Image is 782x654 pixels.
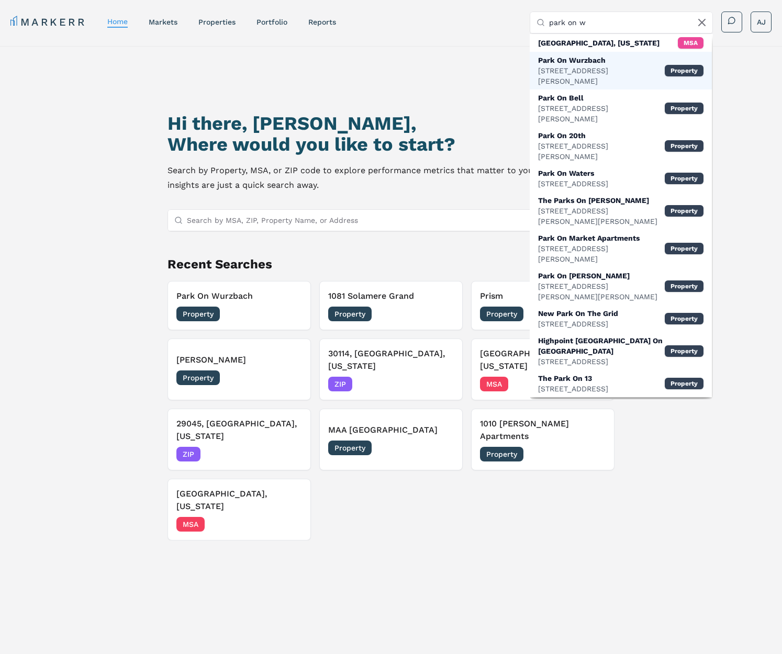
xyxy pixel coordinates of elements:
[471,409,615,470] button: 1010 [PERSON_NAME] ApartmentsProperty[DATE]
[538,356,665,367] div: [STREET_ADDRESS]
[167,479,311,540] button: [GEOGRAPHIC_DATA], [US_STATE]MSA[DATE]
[176,307,220,321] span: Property
[530,34,712,52] div: MSA: Warren, Michigan
[538,335,665,356] div: Highpoint [GEOGRAPHIC_DATA] On [GEOGRAPHIC_DATA]
[549,12,706,33] input: Search by MSA, ZIP, Property Name, or Address
[538,178,608,189] div: [STREET_ADDRESS]
[665,173,703,184] div: Property
[530,370,712,397] div: Property: The Park On 13
[328,424,454,436] h3: MAA [GEOGRAPHIC_DATA]
[530,332,712,370] div: Property: Highpoint Albany Park On Montrose
[538,233,665,243] div: Park On Market Apartments
[665,345,703,357] div: Property
[665,280,703,292] div: Property
[308,18,336,26] a: reports
[167,409,311,470] button: 29045, [GEOGRAPHIC_DATA], [US_STATE]ZIP[DATE]
[176,517,205,532] span: MSA
[278,519,302,529] span: [DATE]
[480,377,508,391] span: MSA
[319,281,463,330] button: 1081 Solamere GrandProperty[DATE]
[471,281,615,330] button: PrismProperty[DATE]
[538,38,660,48] div: [GEOGRAPHIC_DATA], [US_STATE]
[530,34,712,397] div: Suggestions
[430,309,454,319] span: [DATE]
[530,267,712,305] div: Property: Park On Windy Hill
[319,339,463,400] button: 30114, [GEOGRAPHIC_DATA], [US_STATE]ZIP[DATE]
[176,488,302,513] h3: [GEOGRAPHIC_DATA], [US_STATE]
[538,206,665,227] div: [STREET_ADDRESS][PERSON_NAME][PERSON_NAME]
[538,93,665,103] div: Park On Bell
[480,347,606,373] h3: [GEOGRAPHIC_DATA], [US_STATE]
[256,18,287,26] a: Portfolio
[538,130,665,141] div: Park On 20th
[665,313,703,324] div: Property
[167,281,311,330] button: Park On WurzbachProperty[DATE]
[176,290,302,302] h3: Park On Wurzbach
[538,168,608,178] div: Park On Waters
[665,243,703,254] div: Property
[167,134,615,155] h2: Where would you like to start?
[665,65,703,76] div: Property
[278,449,302,459] span: [DATE]
[530,305,712,332] div: Property: New Park On The Grid
[538,103,665,124] div: [STREET_ADDRESS][PERSON_NAME]
[538,373,608,384] div: The Park On 13
[480,290,606,302] h3: Prism
[538,243,665,264] div: [STREET_ADDRESS][PERSON_NAME]
[328,307,372,321] span: Property
[328,441,372,455] span: Property
[530,230,712,267] div: Property: Park On Market Apartments
[430,379,454,389] span: [DATE]
[107,17,128,26] a: home
[149,18,177,26] a: markets
[538,141,665,162] div: [STREET_ADDRESS][PERSON_NAME]
[328,347,454,373] h3: 30114, [GEOGRAPHIC_DATA], [US_STATE]
[167,113,615,134] h1: Hi there, [PERSON_NAME],
[757,17,766,27] span: AJ
[319,409,463,470] button: MAA [GEOGRAPHIC_DATA]Property[DATE]
[167,256,615,273] h2: Recent Searches
[176,354,302,366] h3: [PERSON_NAME]
[480,418,606,443] h3: 1010 [PERSON_NAME] Apartments
[665,378,703,389] div: Property
[530,52,712,89] div: Property: Park On Wurzbach
[167,339,311,400] button: [PERSON_NAME]Property[DATE]
[278,309,302,319] span: [DATE]
[538,308,618,319] div: New Park On The Grid
[538,270,665,281] div: Park On [PERSON_NAME]
[665,103,703,114] div: Property
[582,449,606,459] span: [DATE]
[538,384,608,394] div: [STREET_ADDRESS]
[278,373,302,383] span: [DATE]
[430,443,454,453] span: [DATE]
[665,205,703,217] div: Property
[530,89,712,127] div: Property: Park On Bell
[530,127,712,165] div: Property: Park On 20th
[198,18,236,26] a: properties
[538,55,665,65] div: Park On Wurzbach
[538,281,665,302] div: [STREET_ADDRESS][PERSON_NAME][PERSON_NAME]
[538,319,618,329] div: [STREET_ADDRESS]
[530,165,712,192] div: Property: Park On Waters
[538,65,665,86] div: [STREET_ADDRESS][PERSON_NAME]
[10,15,86,29] a: MARKERR
[328,290,454,302] h3: 1081 Solamere Grand
[751,12,772,32] button: AJ
[167,163,615,193] p: Search by Property, MSA, or ZIP code to explore performance metrics that matter to you. Your real...
[471,339,615,400] button: [GEOGRAPHIC_DATA], [US_STATE]MSA[DATE]
[187,210,608,231] input: Search by MSA, ZIP, Property Name, or Address
[678,37,703,49] div: MSA
[328,377,352,391] span: ZIP
[538,195,665,206] div: The Parks On [PERSON_NAME]
[176,370,220,385] span: Property
[480,447,523,461] span: Property
[665,140,703,152] div: Property
[176,418,302,443] h3: 29045, [GEOGRAPHIC_DATA], [US_STATE]
[176,447,200,461] span: ZIP
[480,307,523,321] span: Property
[530,192,712,230] div: Property: The Parks On Taylor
